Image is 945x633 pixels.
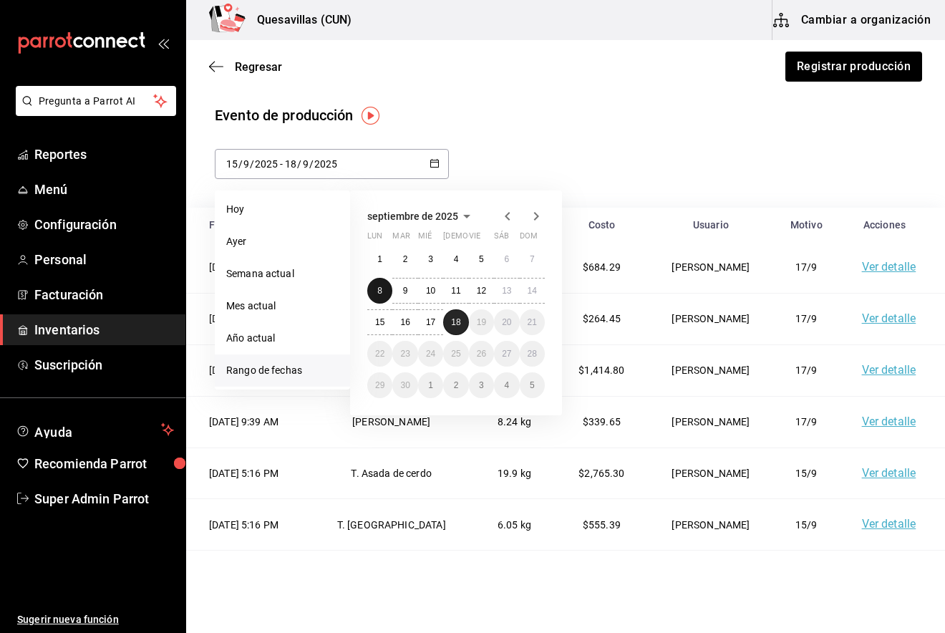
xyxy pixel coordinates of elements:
[583,313,621,324] span: $264.45
[443,246,468,272] button: 4 de septiembre de 2025
[367,246,392,272] button: 1 de septiembre de 2025
[520,309,545,335] button: 21 de septiembre de 2025
[451,317,460,327] abbr: 18 de septiembre de 2025
[310,499,472,551] td: T. [GEOGRAPHIC_DATA]
[367,208,475,225] button: septiembre de 2025
[243,158,250,170] input: Month
[647,551,775,602] td: [PERSON_NAME]
[392,372,417,398] button: 30 de septiembre de 2025
[314,158,338,170] input: Year
[186,499,310,551] td: [DATE] 5:16 PM
[215,354,350,387] li: Rango de fechas
[477,286,486,296] abbr: 12 de septiembre de 2025
[494,309,519,335] button: 20 de septiembre de 2025
[443,309,468,335] button: 18 de septiembre de 2025
[426,349,435,359] abbr: 24 de septiembre de 2025
[502,317,511,327] abbr: 20 de septiembre de 2025
[418,231,432,246] abbr: miércoles
[367,211,458,222] span: septiembre de 2025
[504,254,509,264] abbr: 6 de septiembre de 2025
[647,242,775,293] td: [PERSON_NAME]
[469,372,494,398] button: 3 de octubre de 2025
[34,454,174,473] span: Recomienda Parrot
[528,286,537,296] abbr: 14 de septiembre de 2025
[530,254,535,264] abbr: 7 de septiembre de 2025
[34,285,174,304] span: Facturación
[215,258,350,290] li: Semana actual
[392,341,417,367] button: 23 de septiembre de 2025
[186,242,310,293] td: [DATE] 2:19 PM
[583,519,621,531] span: $555.39
[443,231,528,246] abbr: jueves
[647,293,775,344] td: [PERSON_NAME]
[469,309,494,335] button: 19 de septiembre de 2025
[34,489,174,508] span: Super Admin Parrot
[375,317,384,327] abbr: 15 de septiembre de 2025
[775,293,838,344] td: 17/9
[403,286,408,296] abbr: 9 de septiembre de 2025
[528,349,537,359] abbr: 28 de septiembre de 2025
[443,372,468,398] button: 2 de octubre de 2025
[502,349,511,359] abbr: 27 de septiembre de 2025
[472,448,556,499] td: 19.9 kg
[528,317,537,327] abbr: 21 de septiembre de 2025
[520,372,545,398] button: 5 de octubre de 2025
[530,380,535,390] abbr: 5 de octubre de 2025
[775,551,838,602] td: 15/9
[443,278,468,304] button: 11 de septiembre de 2025
[302,158,309,170] input: Month
[157,37,169,49] button: open_drawer_menu
[862,363,916,377] a: Ver detalle
[520,278,545,304] button: 14 de septiembre de 2025
[578,364,624,376] span: $1,414.80
[783,219,830,231] div: Motivo
[472,499,556,551] td: 6.05 kg
[451,349,460,359] abbr: 25 de septiembre de 2025
[235,60,282,74] span: Regresar
[367,341,392,367] button: 22 de septiembre de 2025
[186,396,310,448] td: [DATE] 9:39 AM
[400,349,409,359] abbr: 23 de septiembre de 2025
[583,416,621,427] span: $339.65
[238,158,243,170] span: /
[775,242,838,293] td: 17/9
[186,551,310,602] td: [DATE] 5:16 PM
[375,380,384,390] abbr: 29 de septiembre de 2025
[775,448,838,499] td: 15/9
[297,158,301,170] span: /
[454,254,459,264] abbr: 4 de septiembre de 2025
[34,215,174,234] span: Configuración
[862,260,916,274] a: Ver detalle
[16,86,176,116] button: Pregunta a Parrot AI
[310,551,472,602] td: T. Tinga de pollo
[17,612,174,627] span: Sugerir nueva función
[428,254,433,264] abbr: 3 de septiembre de 2025
[426,317,435,327] abbr: 17 de septiembre de 2025
[775,396,838,448] td: 17/9
[647,396,775,448] td: [PERSON_NAME]
[215,193,350,226] li: Hoy
[367,372,392,398] button: 29 de septiembre de 2025
[377,254,382,264] abbr: 1 de septiembre de 2025
[418,341,443,367] button: 24 de septiembre de 2025
[367,278,392,304] button: 8 de septiembre de 2025
[426,286,435,296] abbr: 10 de septiembre de 2025
[862,311,916,325] a: Ver detalle
[428,380,433,390] abbr: 1 de octubre de 2025
[215,290,350,322] li: Mes actual
[418,278,443,304] button: 10 de septiembre de 2025
[250,158,254,170] span: /
[469,341,494,367] button: 26 de septiembre de 2025
[647,499,775,551] td: [PERSON_NAME]
[565,219,639,231] div: Costo
[479,254,484,264] abbr: 5 de septiembre de 2025
[494,231,509,246] abbr: sábado
[403,254,408,264] abbr: 2 de septiembre de 2025
[34,250,174,269] span: Personal
[280,158,283,170] span: -
[246,11,352,29] h3: Quesavillas (CUN)
[39,94,154,109] span: Pregunta a Parrot AI
[375,349,384,359] abbr: 22 de septiembre de 2025
[215,105,354,126] div: Evento de producción
[362,107,379,125] button: Tooltip marker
